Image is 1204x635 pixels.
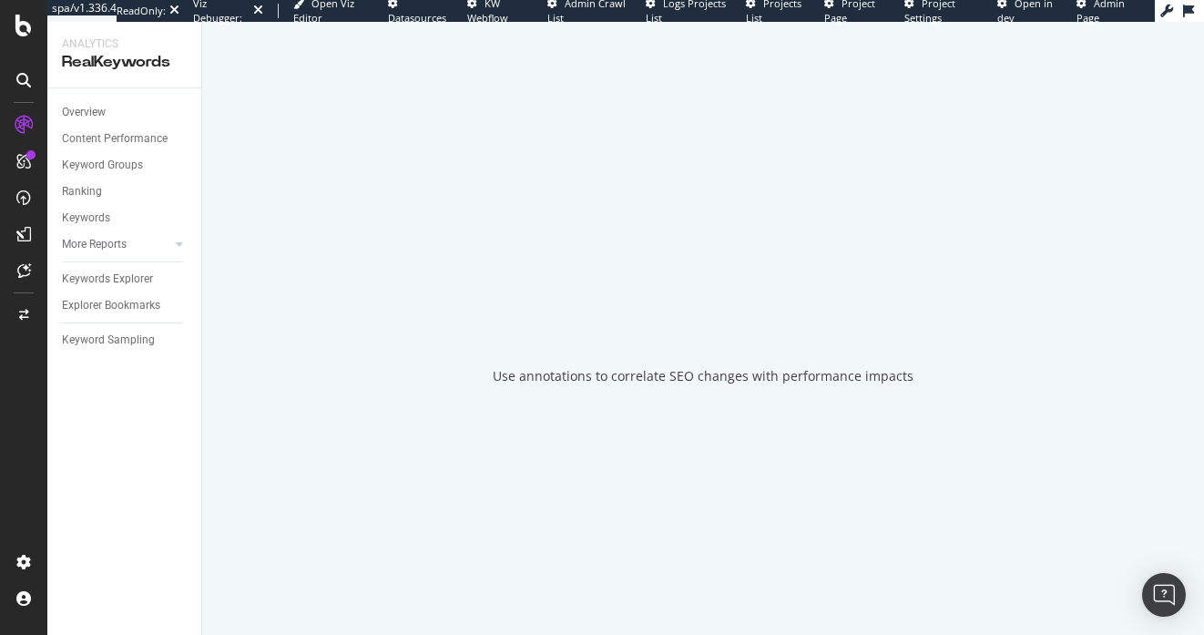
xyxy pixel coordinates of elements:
[62,36,187,52] div: Analytics
[62,182,189,201] a: Ranking
[493,367,913,385] div: Use annotations to correlate SEO changes with performance impacts
[62,156,143,175] div: Keyword Groups
[62,270,153,289] div: Keywords Explorer
[62,296,160,315] div: Explorer Bookmarks
[62,209,110,228] div: Keywords
[62,52,187,73] div: RealKeywords
[62,156,189,175] a: Keyword Groups
[117,4,166,18] div: ReadOnly:
[1142,573,1186,617] div: Open Intercom Messenger
[62,270,189,289] a: Keywords Explorer
[62,296,189,315] a: Explorer Bookmarks
[62,103,106,122] div: Overview
[62,331,189,350] a: Keyword Sampling
[62,235,127,254] div: More Reports
[62,103,189,122] a: Overview
[638,272,769,338] div: animation
[388,11,446,25] span: Datasources
[62,129,168,149] div: Content Performance
[62,182,102,201] div: Ranking
[62,235,170,254] a: More Reports
[62,331,155,350] div: Keyword Sampling
[62,129,189,149] a: Content Performance
[62,209,189,228] a: Keywords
